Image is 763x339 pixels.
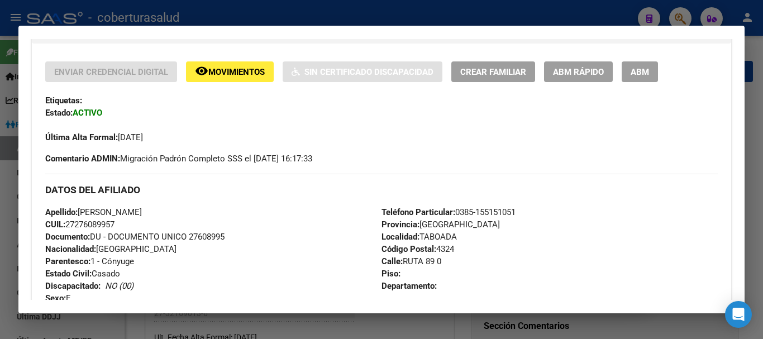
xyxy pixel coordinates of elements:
span: Sin Certificado Discapacidad [304,67,433,77]
strong: Piso: [381,269,400,279]
span: 1 - Cónyuge [45,256,134,266]
span: 0385-155151051 [381,207,516,217]
strong: Departamento: [381,281,437,291]
button: ABM Rápido [544,61,613,82]
strong: CUIL: [45,219,65,230]
span: DU - DOCUMENTO UNICO 27608995 [45,232,225,242]
span: Movimientos [208,67,265,77]
strong: Discapacitado: [45,281,101,291]
button: Sin Certificado Discapacidad [283,61,442,82]
span: Enviar Credencial Digital [54,67,168,77]
button: Enviar Credencial Digital [45,61,177,82]
span: 4324 [381,244,454,254]
span: TABOADA [381,232,457,242]
strong: Teléfono Particular: [381,207,455,217]
span: [GEOGRAPHIC_DATA] [45,244,177,254]
strong: Documento: [45,232,90,242]
span: 27276089957 [45,219,115,230]
strong: Sexo: [45,293,66,303]
span: ABM Rápido [553,67,604,77]
strong: Nacionalidad: [45,244,96,254]
strong: Localidad: [381,232,419,242]
span: ABM [631,67,649,77]
strong: Comentario ADMIN: [45,154,120,164]
span: [PERSON_NAME] [45,207,142,217]
span: [DATE] [45,132,143,142]
strong: Provincia: [381,219,419,230]
span: [GEOGRAPHIC_DATA] [381,219,500,230]
strong: Código Postal: [381,244,436,254]
span: RUTA 89 0 [381,256,441,266]
h3: DATOS DEL AFILIADO [45,184,718,196]
span: Crear Familiar [460,67,526,77]
strong: Etiquetas: [45,96,82,106]
strong: Estado Civil: [45,269,92,279]
strong: Apellido: [45,207,78,217]
span: Casado [45,269,120,279]
span: Migración Padrón Completo SSS el [DATE] 16:17:33 [45,152,312,165]
button: Crear Familiar [451,61,535,82]
i: NO (00) [105,281,133,291]
strong: ACTIVO [73,108,102,118]
mat-icon: remove_red_eye [195,64,208,78]
button: Movimientos [186,61,274,82]
button: ABM [622,61,658,82]
strong: Parentesco: [45,256,90,266]
strong: Calle: [381,256,403,266]
strong: Última Alta Formal: [45,132,118,142]
span: F [45,293,70,303]
strong: Estado: [45,108,73,118]
div: Open Intercom Messenger [725,301,752,328]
